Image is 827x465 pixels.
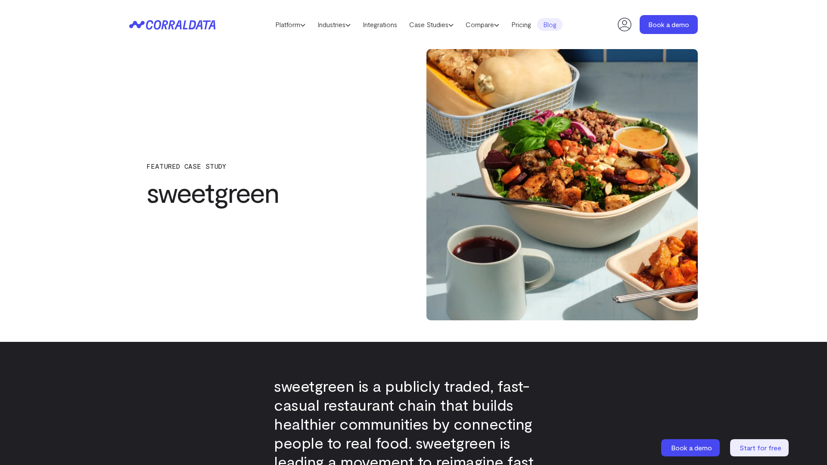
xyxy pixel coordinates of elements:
a: Industries [311,18,357,31]
a: Pricing [505,18,537,31]
a: Integrations [357,18,403,31]
span: Start for free [740,443,781,452]
p: FEATURED CASE STUDY [146,162,383,170]
h1: sweetgreen [146,177,383,208]
span: Book a demo [671,443,712,452]
a: Compare [460,18,505,31]
a: Book a demo [661,439,721,456]
a: Book a demo [640,15,698,34]
a: Blog [537,18,563,31]
a: Platform [269,18,311,31]
a: Start for free [730,439,790,456]
a: Case Studies [403,18,460,31]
